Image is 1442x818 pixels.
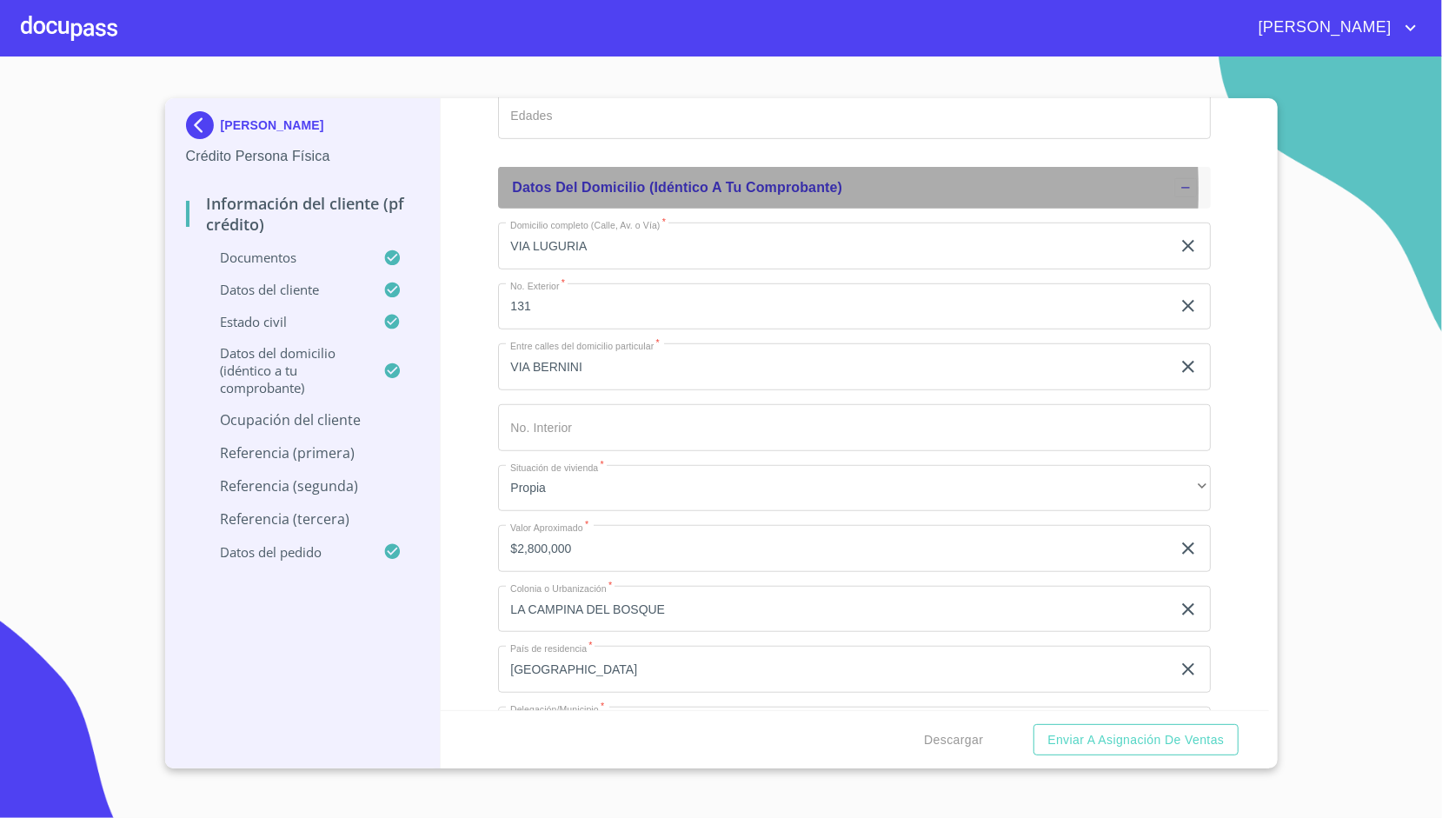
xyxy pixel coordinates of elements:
[1033,724,1238,756] button: Enviar a Asignación de Ventas
[1047,729,1224,751] span: Enviar a Asignación de Ventas
[186,509,420,529] p: Referencia (tercera)
[186,476,420,495] p: Referencia (segunda)
[186,410,420,429] p: Ocupación del Cliente
[1178,296,1199,316] button: clear input
[186,146,420,167] p: Crédito Persona Física
[1178,236,1199,256] button: clear input
[917,724,990,756] button: Descargar
[1178,356,1199,377] button: clear input
[186,111,420,146] div: [PERSON_NAME]
[186,249,384,266] p: Documentos
[186,193,420,235] p: Información del cliente (PF crédito)
[186,281,384,298] p: Datos del cliente
[186,443,420,462] p: Referencia (primera)
[186,344,384,396] p: Datos del domicilio (idéntico a tu comprobante)
[924,729,983,751] span: Descargar
[498,465,1211,512] div: Propia
[186,111,221,139] img: Docupass spot blue
[186,543,384,561] p: Datos del pedido
[498,167,1211,209] div: Datos del domicilio (idéntico a tu comprobante)
[221,118,324,132] p: [PERSON_NAME]
[1178,538,1199,559] button: clear input
[1246,14,1400,42] span: [PERSON_NAME]
[512,180,842,195] span: Datos del domicilio (idéntico a tu comprobante)
[186,313,384,330] p: Estado Civil
[1178,659,1199,680] button: clear input
[1246,14,1421,42] button: account of current user
[1178,599,1199,620] button: clear input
